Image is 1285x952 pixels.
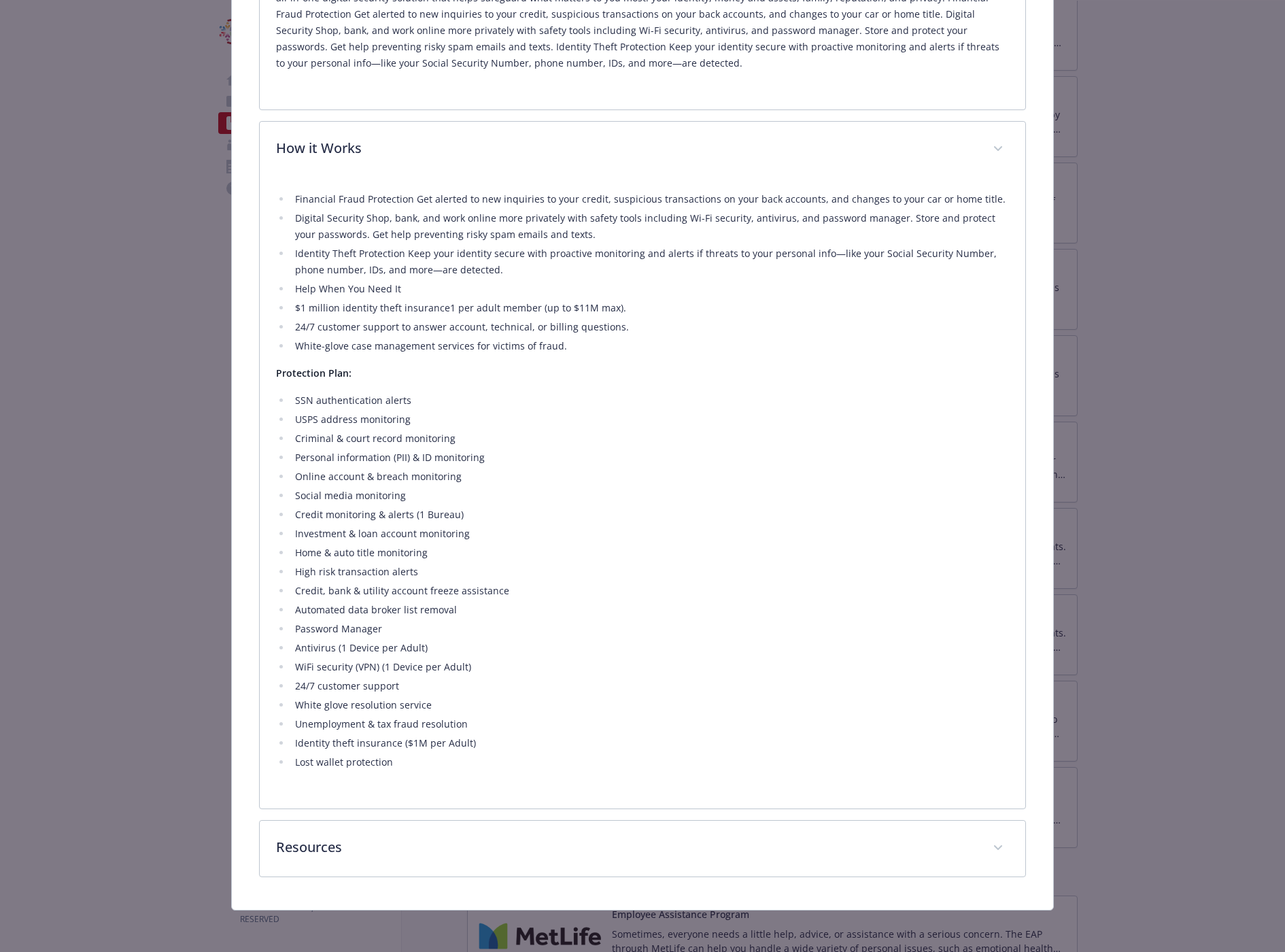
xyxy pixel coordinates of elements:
li: Identity theft insurance ($1M per Adult) [291,735,1009,751]
li: WiFi security (VPN) (1 Device per Adult) [291,659,1009,675]
li: Financial Fraud Protection Get alerted to new inquiries to your credit, suspicious transactions o... [291,191,1009,207]
li: Lost wallet protection [291,754,1009,770]
li: SSN authentication alerts [291,392,1009,409]
li: Antivirus (1 Device per Adult) [291,640,1009,656]
div: How it Works [260,122,1025,177]
p: Resources [276,837,976,857]
li: White-glove case management services for victims of fraud. [291,338,1009,354]
li: USPS address monitoring [291,411,1009,428]
strong: Protection Plan: [276,367,352,379]
li: Online account & breach monitoring [291,469,1009,485]
li: 24/7 customer support [291,678,1009,694]
li: 24/7 customer support to answer account, technical, or billing questions. [291,319,1009,335]
li: Automated data broker list removal [291,602,1009,618]
div: Resources [260,821,1025,877]
li: Help When You Need It [291,281,1009,297]
li: Unemployment & tax fraud resolution [291,716,1009,732]
li: White glove resolution service [291,697,1009,713]
li: Identity Theft Protection Keep your identity secure with proactive monitoring and alerts if threa... [291,245,1009,278]
li: High risk transaction alerts [291,564,1009,580]
p: How it Works [276,138,976,158]
li: Credit, bank & utility account freeze assistance [291,583,1009,599]
li: Password Manager [291,621,1009,637]
li: Digital Security Shop, bank, and work online more privately with safety tools including Wi-Fi sec... [291,210,1009,243]
li: Personal information (PII) & ID monitoring [291,449,1009,466]
li: Credit monitoring & alerts (1 Bureau) [291,507,1009,523]
li: Criminal & court record monitoring [291,430,1009,447]
li: Home & auto title monitoring [291,545,1009,561]
li: Investment & loan account monitoring [291,526,1009,542]
div: How it Works [260,177,1025,809]
li: $1 million identity theft insurance1 per adult member (up to $11M max). [291,300,1009,316]
li: Social media monitoring [291,488,1009,504]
